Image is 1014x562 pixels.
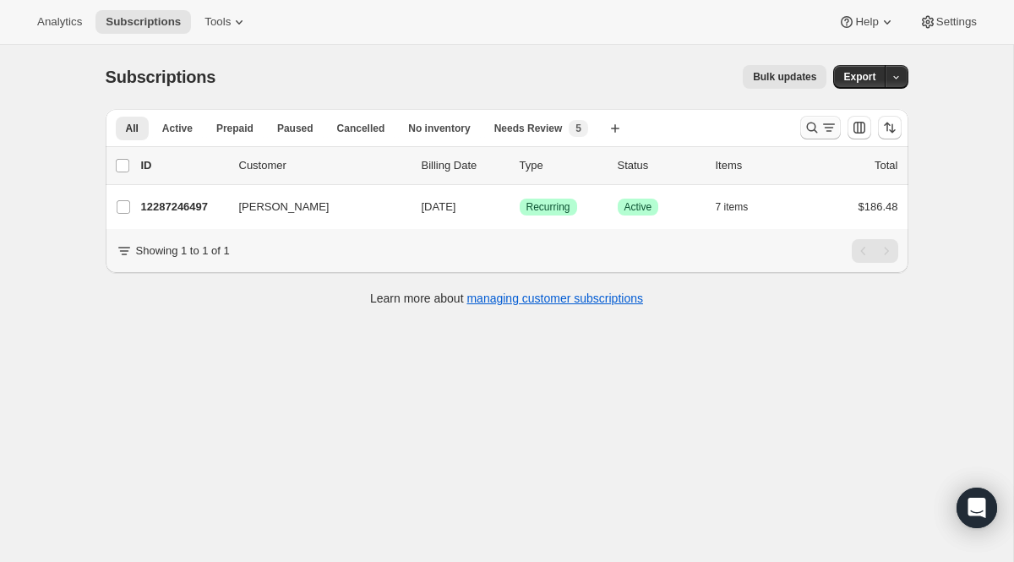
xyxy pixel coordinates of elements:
span: 7 items [716,200,749,214]
span: Settings [936,15,977,29]
span: Paused [277,122,313,135]
button: Create new view [602,117,629,140]
p: Customer [239,157,408,174]
span: Bulk updates [753,70,816,84]
button: Sort the results [878,116,902,139]
p: 12287246497 [141,199,226,216]
span: Cancelled [337,122,385,135]
span: Active [624,200,652,214]
span: [DATE] [422,200,456,213]
button: Tools [194,10,258,34]
span: Help [855,15,878,29]
span: No inventory [408,122,470,135]
span: Tools [204,15,231,29]
button: Help [828,10,905,34]
div: Items [716,157,800,174]
p: Status [618,157,702,174]
button: Settings [909,10,987,34]
span: Subscriptions [106,15,181,29]
button: Bulk updates [743,65,826,89]
div: 12287246497[PERSON_NAME][DATE]SuccessRecurringSuccessActive7 items$186.48 [141,195,898,219]
span: [PERSON_NAME] [239,199,330,216]
p: Total [875,157,897,174]
button: Analytics [27,10,92,34]
span: Prepaid [216,122,253,135]
button: Customize table column order and visibility [848,116,871,139]
span: Active [162,122,193,135]
span: $186.48 [859,200,898,213]
span: Needs Review [494,122,563,135]
nav: Pagination [852,239,898,263]
div: Open Intercom Messenger [957,488,997,528]
span: Export [843,70,875,84]
span: Subscriptions [106,68,216,86]
p: Showing 1 to 1 of 1 [136,243,230,259]
div: Type [520,157,604,174]
span: Analytics [37,15,82,29]
span: All [126,122,139,135]
button: Search and filter results [800,116,841,139]
button: [PERSON_NAME] [229,194,398,221]
button: Subscriptions [95,10,191,34]
button: 7 items [716,195,767,219]
span: 5 [575,122,581,135]
p: ID [141,157,226,174]
p: Billing Date [422,157,506,174]
div: IDCustomerBilling DateTypeStatusItemsTotal [141,157,898,174]
button: Export [833,65,886,89]
span: Recurring [526,200,570,214]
